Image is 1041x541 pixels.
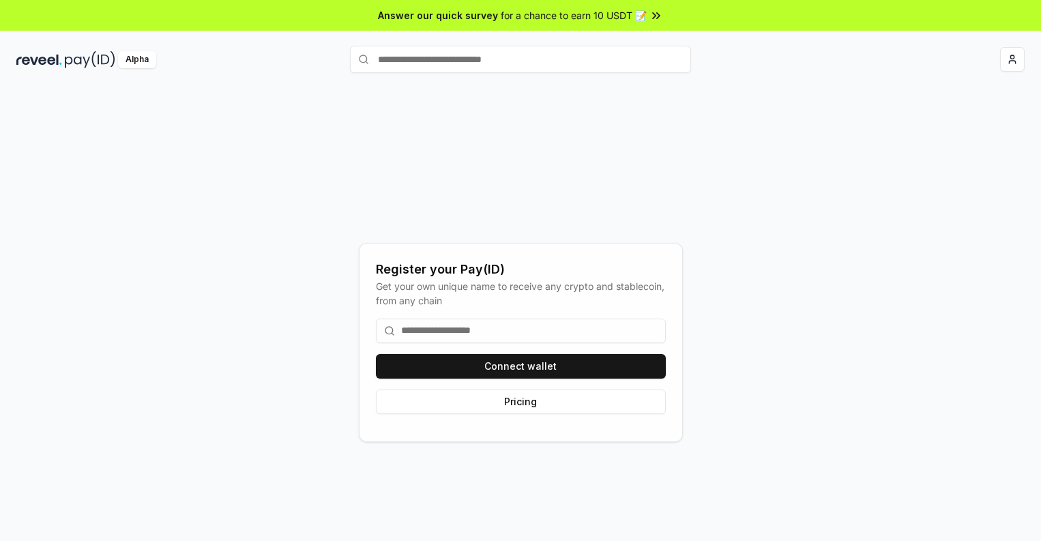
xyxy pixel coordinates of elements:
button: Pricing [376,390,666,414]
div: Alpha [118,51,156,68]
div: Register your Pay(ID) [376,260,666,279]
img: reveel_dark [16,51,62,68]
div: Get your own unique name to receive any crypto and stablecoin, from any chain [376,279,666,308]
span: Answer our quick survey [378,8,498,23]
span: for a chance to earn 10 USDT 📝 [501,8,647,23]
img: pay_id [65,51,115,68]
button: Connect wallet [376,354,666,379]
